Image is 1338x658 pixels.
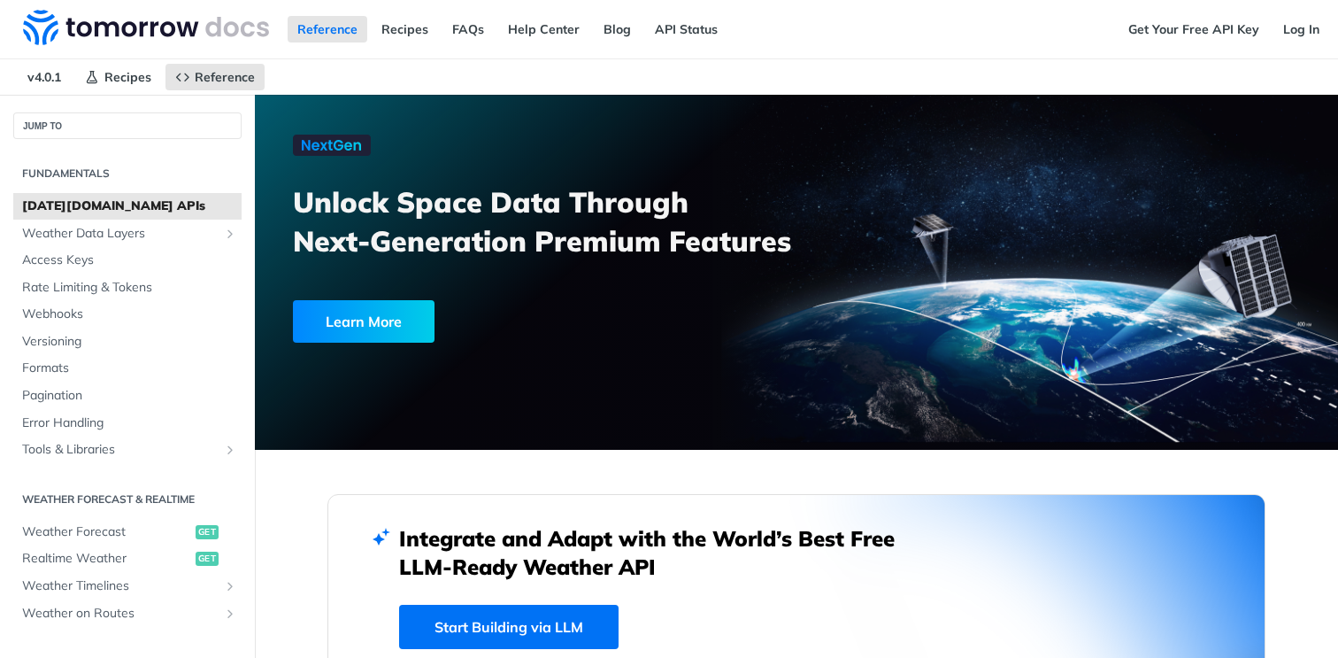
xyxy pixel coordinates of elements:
[1273,16,1329,43] a: Log In
[22,577,219,595] span: Weather Timelines
[13,355,242,382] a: Formats
[22,197,237,215] span: [DATE][DOMAIN_NAME] APIs
[223,579,237,593] button: Show subpages for Weather Timelines
[22,550,191,568] span: Realtime Weather
[399,524,921,581] h2: Integrate and Adapt with the World’s Best Free LLM-Ready Weather API
[1119,16,1269,43] a: Get Your Free API Key
[196,552,219,566] span: get
[399,605,619,649] a: Start Building via LLM
[13,573,242,600] a: Weather TimelinesShow subpages for Weather Timelines
[594,16,641,43] a: Blog
[22,306,237,323] span: Webhooks
[18,64,71,90] span: v4.0.1
[13,492,242,507] h2: Weather Forecast & realtime
[22,225,219,243] span: Weather Data Layers
[13,546,242,572] a: Realtime Weatherget
[165,64,265,90] a: Reference
[13,301,242,328] a: Webhooks
[442,16,494,43] a: FAQs
[13,112,242,139] button: JUMP TO
[13,329,242,355] a: Versioning
[22,360,237,377] span: Formats
[13,193,242,220] a: [DATE][DOMAIN_NAME] APIs
[645,16,727,43] a: API Status
[288,16,367,43] a: Reference
[223,607,237,621] button: Show subpages for Weather on Routes
[195,69,255,85] span: Reference
[223,443,237,457] button: Show subpages for Tools & Libraries
[372,16,438,43] a: Recipes
[13,519,242,546] a: Weather Forecastget
[13,166,242,182] h2: Fundamentals
[75,64,161,90] a: Recipes
[13,221,242,247] a: Weather Data LayersShow subpages for Weather Data Layers
[22,414,237,432] span: Error Handling
[22,252,237,269] span: Access Keys
[22,387,237,405] span: Pagination
[22,333,237,351] span: Versioning
[293,300,711,343] a: Learn More
[223,227,237,241] button: Show subpages for Weather Data Layers
[13,247,242,274] a: Access Keys
[13,600,242,627] a: Weather on RoutesShow subpages for Weather on Routes
[22,523,191,541] span: Weather Forecast
[104,69,151,85] span: Recipes
[13,383,242,409] a: Pagination
[498,16,589,43] a: Help Center
[13,437,242,463] a: Tools & LibrariesShow subpages for Tools & Libraries
[22,279,237,297] span: Rate Limiting & Tokens
[22,605,219,623] span: Weather on Routes
[23,10,269,45] img: Tomorrow.io Weather API Docs
[293,182,816,260] h3: Unlock Space Data Through Next-Generation Premium Features
[13,275,242,301] a: Rate Limiting & Tokens
[13,410,242,437] a: Error Handling
[293,135,371,156] img: NextGen
[293,300,434,343] div: Learn More
[196,525,219,539] span: get
[22,441,219,459] span: Tools & Libraries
